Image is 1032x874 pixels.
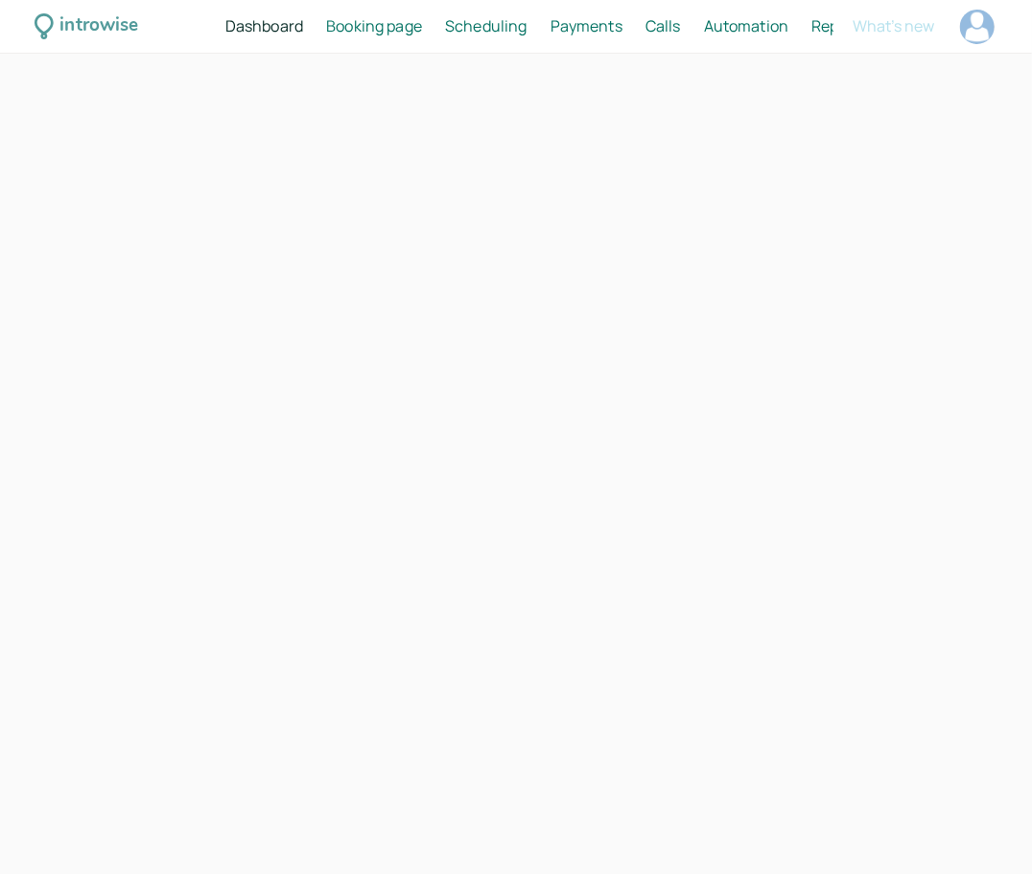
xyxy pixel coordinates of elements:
[645,15,681,36] span: Calls
[445,14,528,39] a: Scheduling
[35,11,139,41] a: introwise
[59,11,138,41] div: introwise
[326,15,422,36] span: Booking page
[326,14,422,39] a: Booking page
[811,15,867,36] span: Reports
[225,15,303,36] span: Dashboard
[225,14,303,39] a: Dashboard
[957,7,997,47] a: Account
[551,14,622,39] a: Payments
[853,15,934,36] span: What's new
[445,15,528,36] span: Scheduling
[936,782,1032,874] iframe: Chat Widget
[853,17,934,34] button: What's new
[811,14,867,39] a: Reports
[551,15,622,36] span: Payments
[645,14,681,39] a: Calls
[704,14,789,39] a: Automation
[704,15,789,36] span: Automation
